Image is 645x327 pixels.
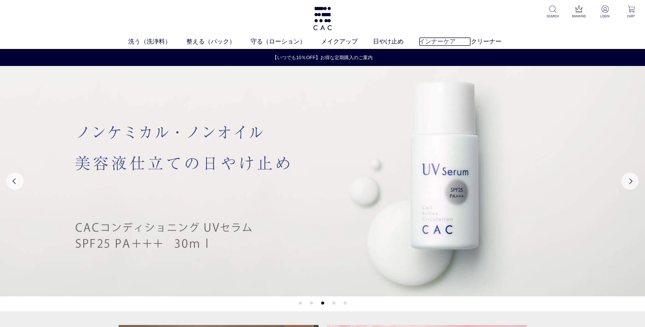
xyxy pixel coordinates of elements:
button: 5 of 5 [343,302,346,305]
button: 2 of 5 [310,302,313,305]
p: SEARCH [544,14,561,19]
a: LOGIN [597,5,613,19]
p: RANKING [571,14,587,19]
button: 1 of 5 [299,302,302,305]
a: 守る（ローション） [251,37,321,46]
a: メイクアップ [321,37,373,46]
a: CART [623,5,640,19]
button: 3 of 5 [321,302,324,305]
button: Next [622,173,639,190]
button: 4 of 5 [332,302,335,305]
a: 日やけ止め [373,37,419,46]
img: logo [312,7,333,30]
a: SEARCH [544,5,561,19]
a: RANKING [571,5,587,19]
button: Previous [6,173,23,190]
p: CART [623,14,640,19]
a: 整える（パック） [186,37,251,46]
a: インナーケア [419,37,471,46]
a: クリーナー [471,37,517,46]
p: LOGIN [597,14,613,19]
a: 【いつでも10％OFF】お得な定期購入のご案内 [0,54,645,61]
a: 洗う（洗浄料） [128,37,186,46]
